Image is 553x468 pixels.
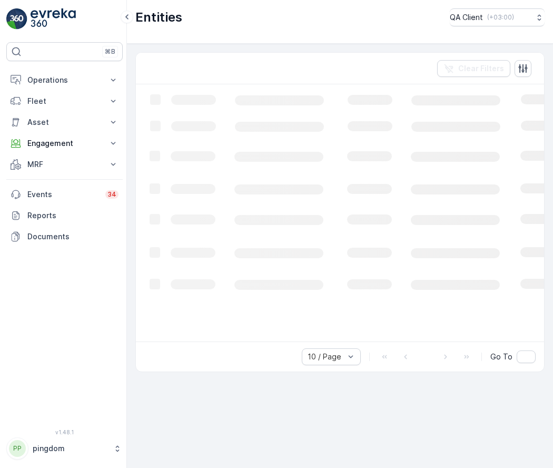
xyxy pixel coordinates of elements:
[6,112,123,133] button: Asset
[27,117,102,128] p: Asset
[6,184,123,205] a: Events34
[6,205,123,226] a: Reports
[6,154,123,175] button: MRF
[135,9,182,26] p: Entities
[6,226,123,247] a: Documents
[450,8,545,26] button: QA Client(+03:00)
[6,133,123,154] button: Engagement
[6,70,123,91] button: Operations
[490,352,512,362] span: Go To
[27,159,102,170] p: MRF
[437,60,510,77] button: Clear Filters
[6,429,123,435] span: v 1.48.1
[33,443,108,454] p: pingdom
[487,13,514,22] p: ( +03:00 )
[6,437,123,460] button: PPpingdom
[6,8,27,30] img: logo
[27,138,102,149] p: Engagement
[105,47,115,56] p: ⌘B
[27,231,118,242] p: Documents
[9,440,26,457] div: PP
[27,210,118,221] p: Reports
[31,8,76,30] img: logo_light-DOdMpM7g.png
[6,91,123,112] button: Fleet
[450,12,483,23] p: QA Client
[27,189,99,200] p: Events
[458,63,504,74] p: Clear Filters
[107,190,116,199] p: 34
[27,96,102,106] p: Fleet
[27,75,102,85] p: Operations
